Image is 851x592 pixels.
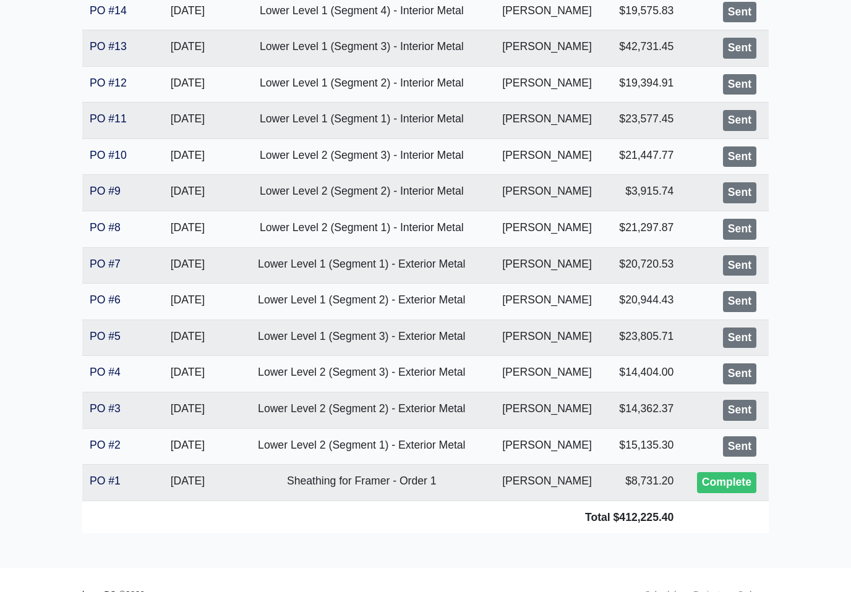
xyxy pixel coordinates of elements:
div: Sent [723,255,756,276]
td: $14,404.00 [605,356,682,392]
a: PO #9 [90,185,121,197]
td: Lower Level 2 (Segment 3) - Interior Metal [234,138,489,175]
div: Sent [723,436,756,457]
td: $3,915.74 [605,175,682,211]
div: Sent [723,291,756,312]
a: PO #12 [90,77,127,89]
a: PO #2 [90,439,121,451]
td: [PERSON_NAME] [489,175,604,211]
td: [DATE] [142,319,234,356]
td: [DATE] [142,103,234,139]
td: Lower Level 2 (Segment 1) - Exterior Metal [234,428,489,465]
div: Sent [723,2,756,23]
a: PO #10 [90,149,127,161]
td: [PERSON_NAME] [489,138,604,175]
td: $20,944.43 [605,284,682,320]
div: Complete [697,472,756,493]
td: Lower Level 1 (Segment 3) - Interior Metal [234,30,489,67]
td: [PERSON_NAME] [489,428,604,465]
a: PO #7 [90,258,121,270]
td: [DATE] [142,247,234,284]
td: [DATE] [142,211,234,248]
td: Lower Level 1 (Segment 1) - Interior Metal [234,103,489,139]
td: $21,447.77 [605,138,682,175]
div: Sent [723,219,756,240]
td: Lower Level 2 (Segment 1) - Interior Metal [234,211,489,248]
td: Lower Level 1 (Segment 2) - Interior Metal [234,66,489,103]
td: [DATE] [142,428,234,465]
a: PO #3 [90,402,121,415]
td: Lower Level 2 (Segment 2) - Interior Metal [234,175,489,211]
td: Lower Level 1 (Segment 1) - Exterior Metal [234,247,489,284]
td: $23,577.45 [605,103,682,139]
td: [PERSON_NAME] [489,103,604,139]
a: PO #8 [90,221,121,234]
td: [DATE] [142,175,234,211]
div: Sent [723,146,756,167]
td: [DATE] [142,138,234,175]
td: $8,731.20 [605,465,682,501]
td: $23,805.71 [605,319,682,356]
td: Lower Level 2 (Segment 2) - Exterior Metal [234,392,489,429]
td: $21,297.87 [605,211,682,248]
div: Sent [723,328,756,349]
td: [PERSON_NAME] [489,30,604,67]
td: $14,362.37 [605,392,682,429]
td: [DATE] [142,284,234,320]
td: $15,135.30 [605,428,682,465]
div: Sent [723,74,756,95]
td: [PERSON_NAME] [489,319,604,356]
div: Sent [723,182,756,203]
td: [DATE] [142,465,234,501]
td: [PERSON_NAME] [489,356,604,392]
td: [DATE] [142,66,234,103]
div: Sent [723,363,756,384]
td: Lower Level 1 (Segment 3) - Exterior Metal [234,319,489,356]
a: PO #5 [90,330,121,342]
td: [PERSON_NAME] [489,247,604,284]
td: [DATE] [142,356,234,392]
td: $20,720.53 [605,247,682,284]
td: [DATE] [142,30,234,67]
a: PO #14 [90,4,127,17]
td: $42,731.45 [605,30,682,67]
div: Sent [723,38,756,59]
a: PO #4 [90,366,121,378]
td: [PERSON_NAME] [489,66,604,103]
td: [PERSON_NAME] [489,284,604,320]
td: $19,394.91 [605,66,682,103]
td: [DATE] [142,392,234,429]
td: Lower Level 1 (Segment 2) - Exterior Metal [234,284,489,320]
a: PO #13 [90,40,127,53]
a: PO #6 [90,294,121,306]
td: [PERSON_NAME] [489,465,604,501]
a: PO #11 [90,112,127,125]
td: Total $412,225.40 [82,501,681,533]
div: Sent [723,110,756,131]
td: Lower Level 2 (Segment 3) - Exterior Metal [234,356,489,392]
td: [PERSON_NAME] [489,392,604,429]
td: [PERSON_NAME] [489,211,604,248]
a: PO #1 [90,475,121,487]
div: Sent [723,400,756,421]
td: Sheathing for Framer - Order 1 [234,465,489,501]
